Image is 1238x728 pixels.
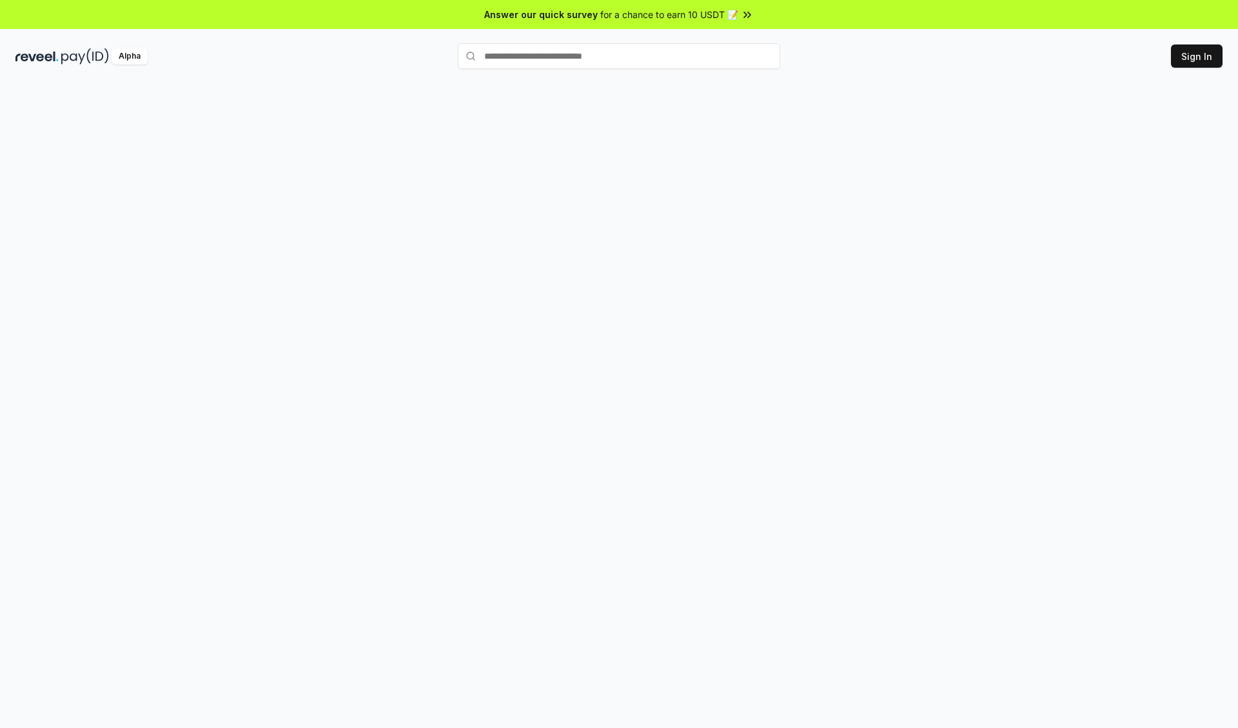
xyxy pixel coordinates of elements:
span: for a chance to earn 10 USDT 📝 [600,8,738,21]
button: Sign In [1171,44,1223,68]
span: Answer our quick survey [484,8,598,21]
img: reveel_dark [15,48,59,64]
div: Alpha [112,48,148,64]
img: pay_id [61,48,109,64]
